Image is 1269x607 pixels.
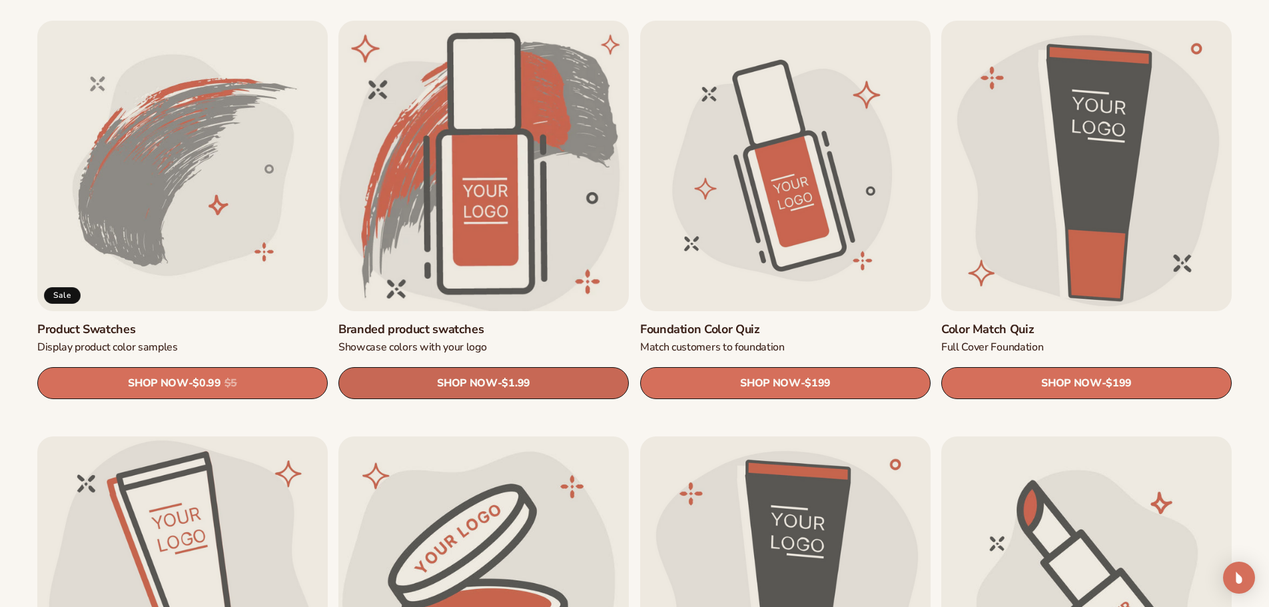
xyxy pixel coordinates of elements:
s: $5 [224,377,237,390]
span: $1.99 [502,377,530,390]
a: SHOP NOW- $199 [640,367,931,399]
a: Foundation Color Quiz [640,322,931,337]
a: Product Swatches [37,322,328,337]
span: $0.99 [193,377,220,390]
a: SHOP NOW- $199 [941,367,1232,399]
a: Branded product swatches [338,322,629,337]
span: SHOP NOW [128,377,188,390]
span: SHOP NOW [740,377,800,390]
span: SHOP NOW [1041,377,1101,390]
span: SHOP NOW [438,377,498,390]
span: $199 [805,377,831,390]
a: SHOP NOW- $0.99 $5 [37,367,328,399]
a: Color Match Quiz [941,322,1232,337]
div: Open Intercom Messenger [1223,562,1255,594]
a: SHOP NOW- $1.99 [338,367,629,399]
span: $199 [1106,377,1132,390]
